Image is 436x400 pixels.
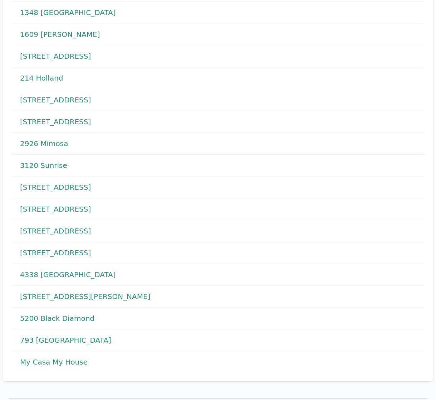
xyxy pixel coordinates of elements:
[20,73,63,83] a: 214 Holland
[20,270,116,280] a: 4338 [GEOGRAPHIC_DATA]
[20,357,88,367] a: My Casa My House
[20,182,91,192] a: [STREET_ADDRESS]
[20,51,91,61] a: [STREET_ADDRESS]
[20,226,91,236] a: [STREET_ADDRESS]
[20,8,116,18] a: 1348 [GEOGRAPHIC_DATA]
[20,248,91,258] a: [STREET_ADDRESS]
[20,117,91,127] a: [STREET_ADDRESS]
[20,204,91,214] a: [STREET_ADDRESS]
[20,95,91,105] a: [STREET_ADDRESS]
[20,313,94,323] a: 5200 Black Diamond
[20,291,150,302] a: [STREET_ADDRESS][PERSON_NAME]
[20,29,100,39] a: 1609 [PERSON_NAME]
[20,139,68,149] a: 2926 Mimosa
[20,160,67,170] a: 3120 Sunrise
[20,335,111,345] a: 793 [GEOGRAPHIC_DATA]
